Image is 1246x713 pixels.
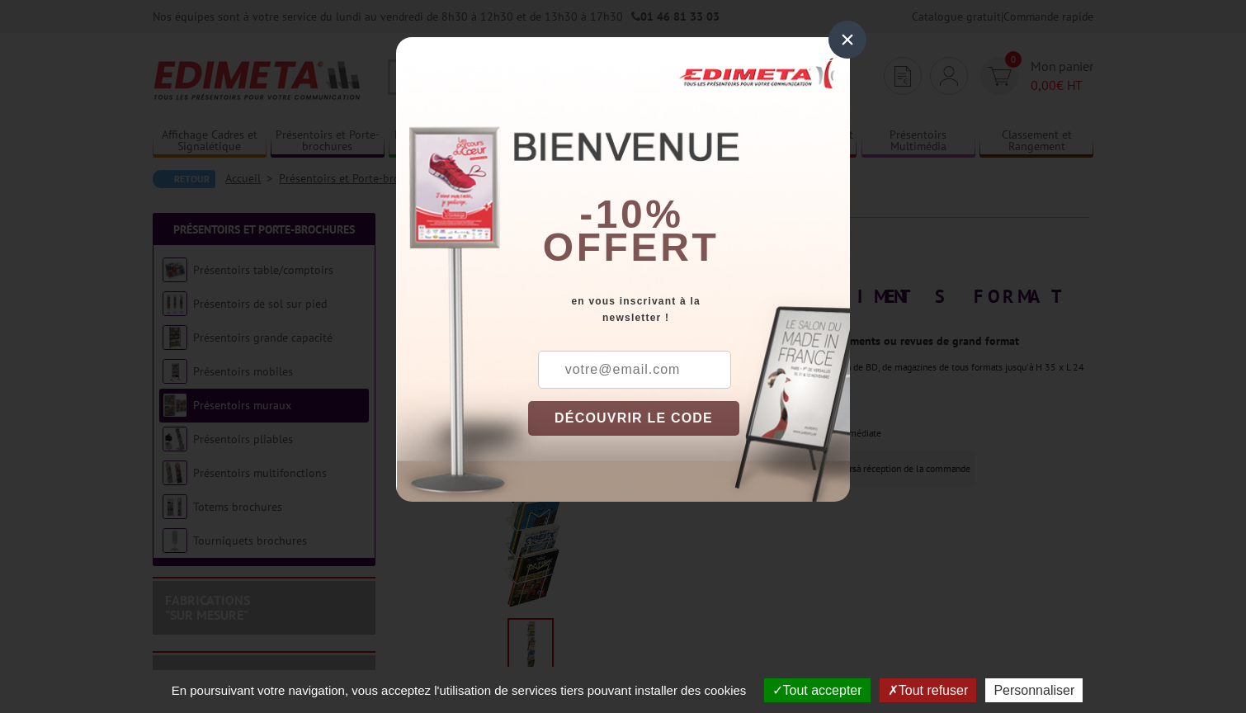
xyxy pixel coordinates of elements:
[163,683,755,697] span: En poursuivant votre navigation, vous acceptez l'utilisation de services tiers pouvant installer ...
[764,678,871,702] button: Tout accepter
[880,678,976,702] button: Tout refuser
[985,678,1083,702] button: Personnaliser (fenêtre modale)
[528,401,739,436] button: DÉCOUVRIR LE CODE
[828,21,866,59] div: ×
[543,225,720,269] font: offert
[528,293,850,326] div: en vous inscrivant à la newsletter !
[579,192,683,236] b: -10%
[538,351,731,389] input: votre@email.com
